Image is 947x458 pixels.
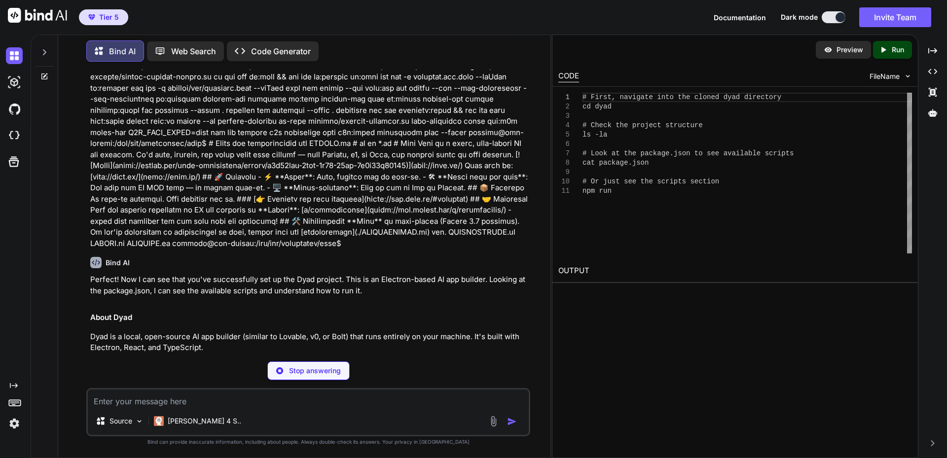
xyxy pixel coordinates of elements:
p: [PERSON_NAME] 4 S.. [168,416,241,426]
div: 4 [558,121,570,130]
span: Dark mode [781,12,818,22]
img: attachment [488,416,499,427]
span: npm run [583,187,612,195]
p: Source [109,416,132,426]
p: Web Search [171,45,216,57]
img: Pick Models [135,417,144,425]
div: 2 [558,102,570,111]
h2: OUTPUT [552,259,918,282]
button: premiumTier 5 [79,9,128,25]
span: cat package.json [583,159,649,167]
p: Preview [837,45,863,55]
span: Documentation [714,13,766,22]
img: premium [88,14,95,20]
img: chevron down [904,72,912,80]
div: 6 [558,140,570,149]
span: # First, navigate into the cloned dyad directory [583,93,781,101]
p: Code Generator [251,45,311,57]
button: Invite Team [859,7,931,27]
span: # Look at the package.json to see available script [583,149,790,157]
p: Perfect! Now I can see that you've successfully set up the Dyad project. This is an Electron-base... [90,274,528,296]
p: Dyad is a local, open-source AI app builder (similar to Lovable, v0, or Bolt) that runs entirely ... [90,331,528,353]
div: 1 [558,93,570,102]
button: Documentation [714,12,766,23]
div: 5 [558,130,570,140]
img: icon [507,417,517,426]
img: preview [824,45,833,54]
div: 11 [558,186,570,196]
img: Claude 4 Sonnet [154,416,164,426]
img: cloudideIcon [6,127,23,144]
span: # Or just see the scripts section [583,177,719,185]
span: cd dyad [583,103,612,110]
p: Stop answering [289,366,341,376]
div: 10 [558,177,570,186]
span: s [790,149,794,157]
div: 7 [558,149,570,158]
span: ls -la [583,131,607,139]
span: FileName [870,71,900,81]
div: CODE [558,70,579,82]
img: darkAi-studio [6,74,23,91]
img: githubDark [6,101,23,117]
img: darkChat [6,47,23,64]
h6: Bind AI [106,258,130,268]
span: # Check the project structure [583,121,703,129]
div: 9 [558,168,570,177]
p: Bind can provide inaccurate information, including about people. Always double-check its answers.... [86,438,530,446]
span: Tier 5 [99,12,119,22]
div: 8 [558,158,570,168]
img: Bind AI [8,8,67,23]
div: 3 [558,111,570,121]
img: settings [6,415,23,432]
h2: About Dyad [90,312,528,323]
p: Bind AI [109,45,136,57]
p: Run [892,45,904,55]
